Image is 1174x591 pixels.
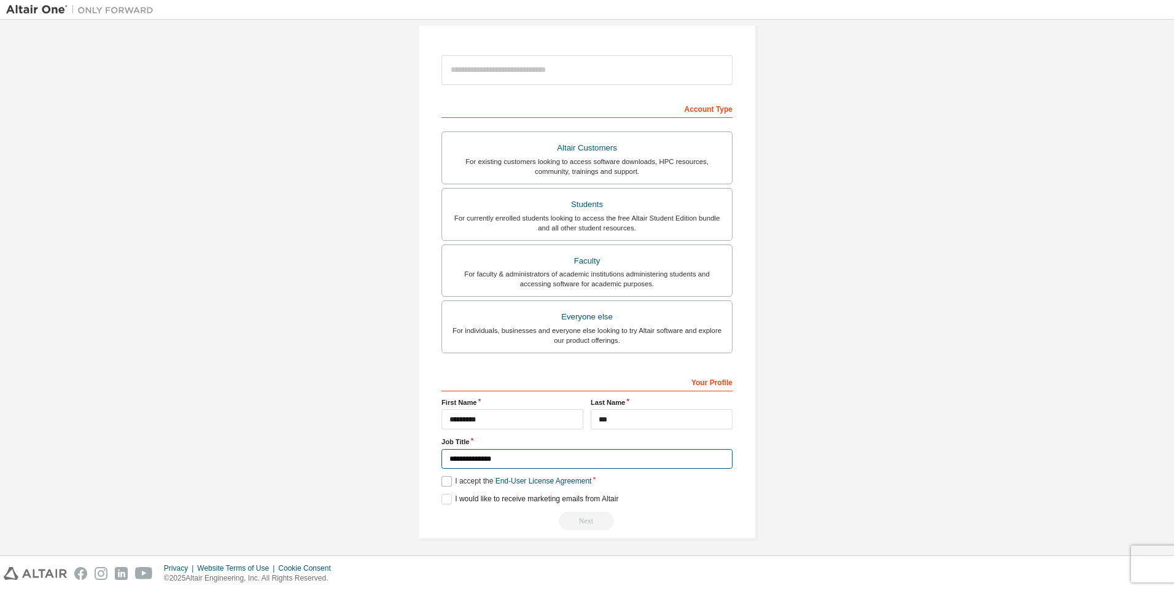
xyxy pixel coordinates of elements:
img: altair_logo.svg [4,567,67,580]
img: youtube.svg [135,567,153,580]
p: © 2025 Altair Engineering, Inc. All Rights Reserved. [164,573,338,584]
div: Your Profile [441,372,733,391]
div: Account Type [441,98,733,118]
div: Cookie Consent [278,563,338,573]
div: Website Terms of Use [197,563,278,573]
img: instagram.svg [95,567,107,580]
div: For currently enrolled students looking to access the free Altair Student Edition bundle and all ... [449,213,725,233]
div: Faculty [449,252,725,270]
a: End-User License Agreement [496,477,592,485]
label: I would like to receive marketing emails from Altair [441,494,618,504]
img: Altair One [6,4,160,16]
label: I accept the [441,476,591,487]
div: For individuals, businesses and everyone else looking to try Altair software and explore our prod... [449,326,725,345]
div: For existing customers looking to access software downloads, HPC resources, community, trainings ... [449,157,725,176]
div: Privacy [164,563,197,573]
img: linkedin.svg [115,567,128,580]
label: Last Name [591,397,733,407]
label: First Name [441,397,583,407]
div: For faculty & administrators of academic institutions administering students and accessing softwa... [449,269,725,289]
img: facebook.svg [74,567,87,580]
label: Job Title [441,437,733,447]
div: Altair Customers [449,139,725,157]
div: Read and acccept EULA to continue [441,512,733,530]
div: Students [449,196,725,213]
div: Everyone else [449,308,725,326]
